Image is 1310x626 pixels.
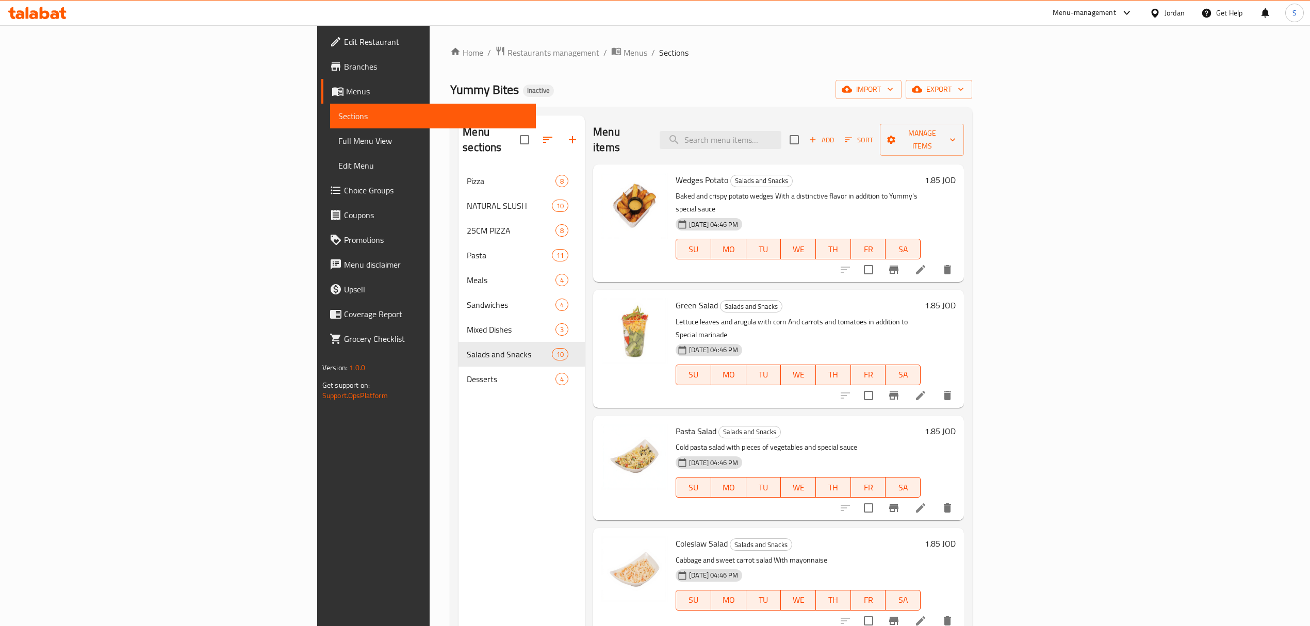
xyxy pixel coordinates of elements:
[914,83,964,96] span: export
[556,374,568,384] span: 4
[467,373,555,385] span: Desserts
[458,292,585,317] div: Sandwiches4
[344,184,528,196] span: Choice Groups
[555,373,568,385] div: items
[603,46,607,59] li: /
[890,367,916,382] span: SA
[458,218,585,243] div: 25CM PIZZA8
[720,300,782,312] div: Salads and Snacks
[467,274,555,286] span: Meals
[680,480,707,495] span: SU
[858,497,879,519] span: Select to update
[556,325,568,335] span: 3
[458,317,585,342] div: Mixed Dishes3
[676,590,711,611] button: SU
[685,458,742,468] span: [DATE] 04:46 PM
[925,536,956,551] h6: 1.85 JOD
[746,477,781,498] button: TU
[746,365,781,385] button: TU
[676,441,921,454] p: Cold pasta salad with pieces of vegetables and special sauce
[601,298,667,364] img: Green Salad
[560,127,585,152] button: Add section
[890,592,916,607] span: SA
[785,592,812,607] span: WE
[322,361,348,374] span: Version:
[458,169,585,193] div: Pizza8
[514,129,535,151] span: Select all sections
[346,85,528,97] span: Menus
[507,46,599,59] span: Restaurants management
[321,79,536,104] a: Menus
[855,592,882,607] span: FR
[556,275,568,285] span: 4
[552,200,568,212] div: items
[715,242,742,257] span: MO
[838,132,880,148] span: Sort items
[783,129,805,151] span: Select section
[750,242,777,257] span: TU
[344,283,528,295] span: Upsell
[322,378,370,392] span: Get support on:
[676,365,711,385] button: SU
[816,590,851,611] button: TH
[676,190,921,216] p: Baked and crispy potato wedges With a distinctive flavor in addition to Yummy's special sauce
[552,251,568,260] span: 11
[467,200,552,212] span: NATURAL SLUSH
[523,85,554,97] div: Inactive
[676,172,728,188] span: Wedges Potato
[906,80,972,99] button: export
[711,590,746,611] button: MO
[611,46,647,59] a: Menus
[330,153,536,178] a: Edit Menu
[330,128,536,153] a: Full Menu View
[808,134,836,146] span: Add
[715,592,742,607] span: MO
[886,477,921,498] button: SA
[593,124,647,155] h2: Menu items
[925,173,956,187] h6: 1.85 JOD
[816,477,851,498] button: TH
[676,316,921,341] p: Lettuce leaves and arugula with corn And carrots and tomatoes in addition to Special marinade
[467,323,555,336] div: Mixed Dishes
[338,110,528,122] span: Sections
[556,226,568,236] span: 8
[659,46,689,59] span: Sections
[746,590,781,611] button: TU
[555,323,568,336] div: items
[914,389,927,402] a: Edit menu item
[1053,7,1116,19] div: Menu-management
[1165,7,1185,19] div: Jordan
[555,175,568,187] div: items
[851,365,886,385] button: FR
[601,173,667,239] img: Wedges Potato
[820,367,847,382] span: TH
[467,299,555,311] span: Sandwiches
[925,298,956,312] h6: 1.85 JOD
[711,477,746,498] button: MO
[467,175,555,187] span: Pizza
[842,132,876,148] button: Sort
[881,257,906,282] button: Branch-specific-item
[914,263,927,276] a: Edit menu item
[680,367,707,382] span: SU
[676,536,728,551] span: Coleslaw Salad
[349,361,365,374] span: 1.0.0
[458,268,585,292] div: Meals4
[552,350,568,359] span: 10
[676,477,711,498] button: SU
[680,592,707,607] span: SU
[685,345,742,355] span: [DATE] 04:46 PM
[458,164,585,396] nav: Menu sections
[556,300,568,310] span: 4
[881,383,906,408] button: Branch-specific-item
[886,590,921,611] button: SA
[880,124,964,156] button: Manage items
[523,86,554,95] span: Inactive
[805,132,838,148] span: Add item
[344,209,528,221] span: Coupons
[321,326,536,351] a: Grocery Checklist
[552,249,568,261] div: items
[344,234,528,246] span: Promotions
[680,242,707,257] span: SU
[330,104,536,128] a: Sections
